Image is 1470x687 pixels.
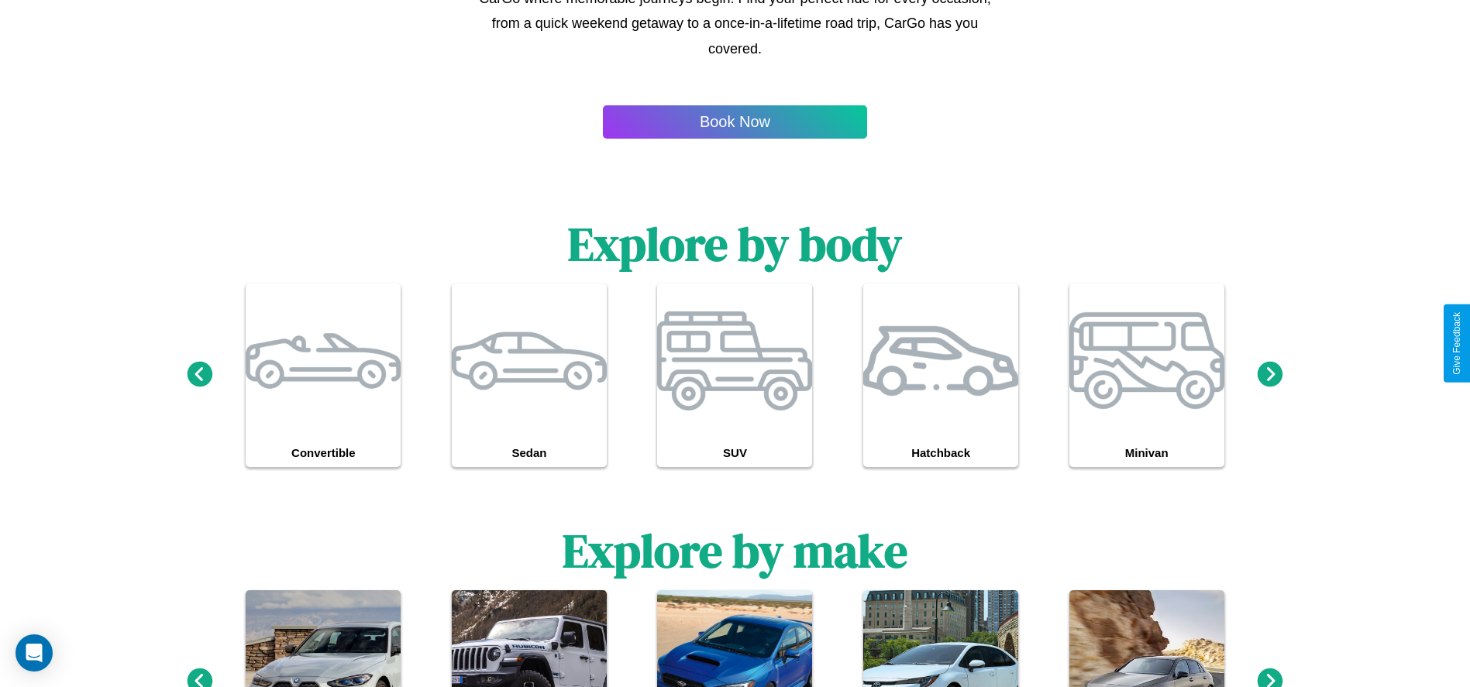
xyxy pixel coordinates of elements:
button: Book Now [603,105,867,139]
h1: Explore by make [563,519,907,582]
div: Give Feedback [1451,312,1462,375]
h4: SUV [657,438,812,467]
h1: Explore by body [568,212,902,276]
h4: Hatchback [863,438,1018,467]
h4: Convertible [246,438,401,467]
h4: Sedan [452,438,607,467]
div: Open Intercom Messenger [15,634,53,672]
h4: Minivan [1069,438,1224,467]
